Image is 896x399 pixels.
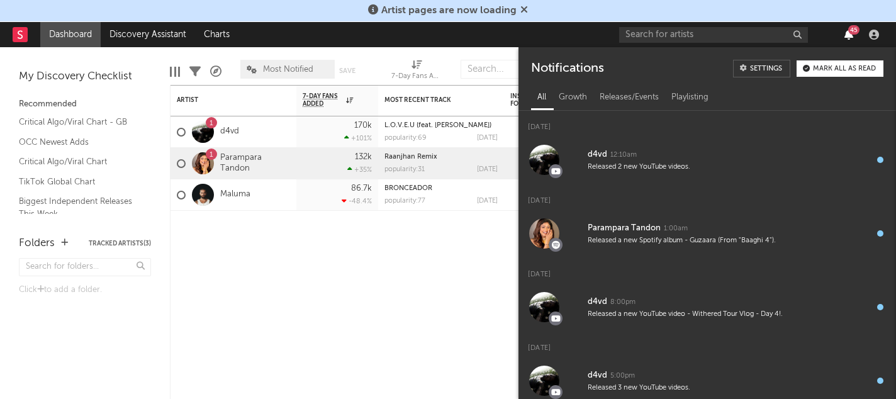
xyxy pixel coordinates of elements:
a: Parampara Tandon1:00amReleased a new Spotify album - Guzaara (From "Baaghi 4"). [518,209,896,258]
div: Instagram Followers [510,93,554,108]
div: popularity: 77 [384,198,425,205]
a: L.O.V.E.U (feat. [PERSON_NAME]) [384,122,491,129]
div: [DATE] [477,198,498,205]
div: All [531,87,552,108]
a: d4vd [220,126,239,137]
div: [DATE] [477,135,498,142]
div: [DATE] [518,332,896,356]
div: popularity: 31 [384,166,425,173]
div: A&R Pipeline [210,53,221,90]
div: Folders [19,236,55,251]
div: Notifications [531,60,603,77]
a: d4vd12:10amReleased 2 new YouTube videos. [518,135,896,184]
input: Search for folders... [19,258,151,276]
div: Click to add a folder. [19,283,151,298]
div: Filters [189,53,201,90]
div: [DATE] [518,258,896,283]
div: BRONCEADOR [384,185,498,192]
a: Raanjhan Remix [384,154,437,160]
div: Recommended [19,97,151,112]
a: BRONCEADOR [384,185,432,192]
a: Settings [733,60,790,77]
div: Parampara Tandon [588,221,661,236]
a: Parampara Tandon [220,153,290,174]
div: 12:10am [610,150,637,160]
div: 132k [355,153,372,161]
span: 7-Day Fans Added [303,93,343,108]
input: Search... [461,60,555,79]
div: Artist [177,96,271,104]
span: Most Notified [263,65,313,74]
div: 86.7k [351,184,372,193]
div: [DATE] [518,184,896,209]
div: Settings [750,65,782,72]
div: d4vd [588,147,607,162]
button: Mark all as read [797,60,883,77]
div: Released a new Spotify album - Guzaara (From "Baaghi 4"). [588,236,809,245]
div: 1:00am [664,224,688,233]
div: popularity: 69 [384,135,427,142]
div: 5:00pm [610,371,635,381]
button: Save [339,67,356,74]
a: TikTok Global Chart [19,175,138,189]
div: 7-Day Fans Added (7-Day Fans Added) [391,53,442,90]
div: Released a new YouTube video - Withered Tour Vlog - Day 4!. [588,310,809,319]
button: 45 [844,30,853,40]
div: Playlisting [665,87,715,108]
div: Releases/Events [593,87,665,108]
button: Tracked Artists(3) [89,240,151,247]
div: [DATE] [518,111,896,135]
div: Released 3 new YouTube videos. [588,383,809,393]
div: 170k [354,121,372,130]
div: Raanjhan Remix [384,154,498,160]
div: d4vd [588,295,607,310]
div: 45 [848,25,860,35]
div: My Discovery Checklist [19,69,151,84]
div: Mark all as read [813,65,876,72]
a: Critical Algo/Viral Chart - GB [19,115,138,129]
span: Artist pages are now loading [381,6,517,16]
div: +101 % [344,134,372,142]
a: Maluma [220,189,250,200]
div: L.O.V.E.U (feat. hannah bahng) [384,122,498,129]
div: Edit Columns [170,53,180,90]
a: Charts [195,22,238,47]
div: 7-Day Fans Added (7-Day Fans Added) [391,69,442,84]
a: Biggest Independent Releases This Week [19,194,138,220]
a: d4vd8:00pmReleased a new YouTube video - Withered Tour Vlog - Day 4!. [518,283,896,332]
span: Dismiss [520,6,528,16]
a: OCC Newest Adds [19,135,138,149]
div: 8:00pm [610,298,636,307]
div: -48.4 % [342,197,372,205]
div: d4vd [588,368,607,383]
input: Search for artists [619,27,808,43]
a: Dashboard [40,22,101,47]
a: Discovery Assistant [101,22,195,47]
div: +35 % [347,166,372,174]
div: Released 2 new YouTube videos. [588,162,809,172]
div: [DATE] [477,166,498,173]
div: Most Recent Track [384,96,479,104]
a: Critical Algo/Viral Chart [19,155,138,169]
div: Growth [552,87,593,108]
